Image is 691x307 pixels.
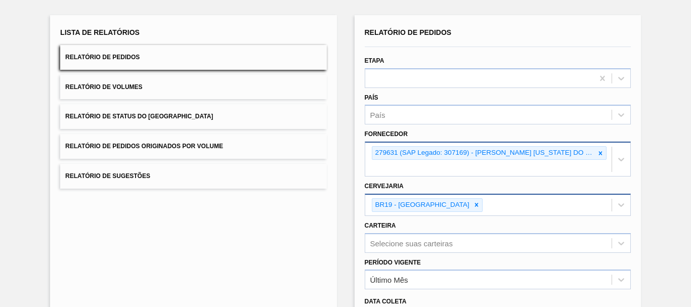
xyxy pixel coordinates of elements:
div: Último Mês [370,276,408,284]
div: 279631 (SAP Legado: 307169) - [PERSON_NAME] [US_STATE] DO BRASIL INDUSTRIA [372,147,595,159]
div: Selecione suas carteiras [370,239,453,247]
span: Relatório de Pedidos [365,28,452,36]
button: Relatório de Pedidos Originados por Volume [60,134,326,159]
span: Relatório de Volumes [65,83,142,91]
label: Carteira [365,222,396,229]
label: Fornecedor [365,130,408,138]
label: Etapa [365,57,384,64]
span: Relatório de Pedidos [65,54,140,61]
span: Relatório de Status do [GEOGRAPHIC_DATA] [65,113,213,120]
span: Data coleta [365,298,407,305]
span: Lista de Relatórios [60,28,140,36]
button: Relatório de Pedidos [60,45,326,70]
div: BR19 - [GEOGRAPHIC_DATA] [372,199,471,211]
label: Cervejaria [365,183,404,190]
div: País [370,111,385,119]
label: País [365,94,378,101]
span: Relatório de Pedidos Originados por Volume [65,143,223,150]
button: Relatório de Sugestões [60,164,326,189]
button: Relatório de Status do [GEOGRAPHIC_DATA] [60,104,326,129]
button: Relatório de Volumes [60,75,326,100]
label: Período Vigente [365,259,421,266]
span: Relatório de Sugestões [65,172,150,180]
